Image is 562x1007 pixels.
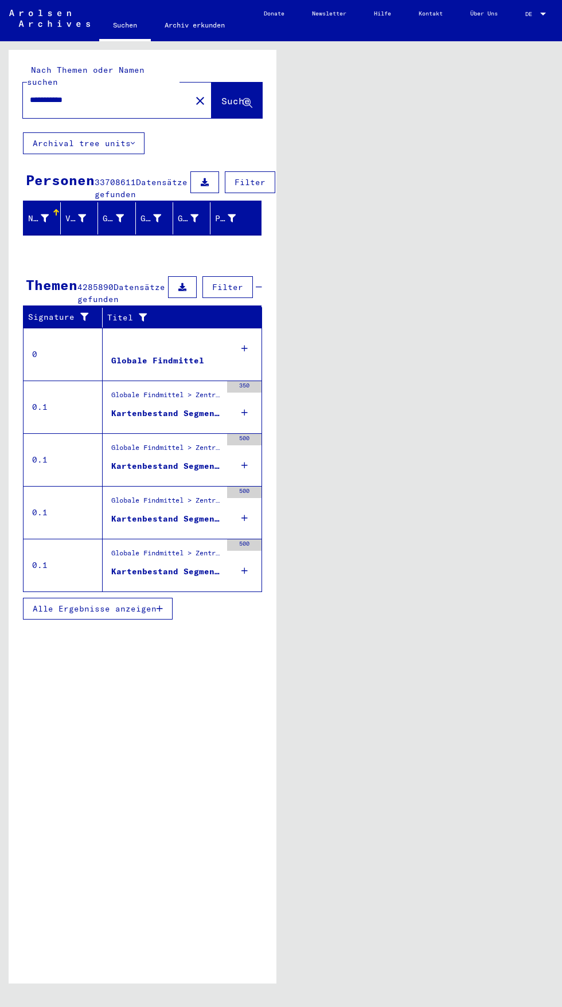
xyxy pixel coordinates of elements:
div: Globale Findmittel > Zentrale Namenkartei > phonetisch sortierte Hinweiskarten, die für die Digit... [111,548,221,564]
div: Prisoner # [215,213,236,225]
div: Vorname [65,213,86,225]
td: 0.1 [24,486,103,539]
div: Signature [28,308,105,327]
mat-header-cell: Geburtsname [98,202,135,234]
div: Personen [26,170,95,190]
div: 350 [227,381,262,393]
span: 4285890 [77,282,114,292]
a: Archiv erkunden [151,11,239,39]
mat-header-cell: Prisoner # [210,202,261,234]
mat-header-cell: Geburtsdatum [173,202,210,234]
button: Archival tree units [23,132,145,154]
div: Kartenbestand Segment 1 [111,460,221,472]
span: Datensätze gefunden [95,177,188,199]
div: Titel [107,312,239,324]
div: Vorname [65,209,100,228]
div: Globale Findmittel > Zentrale Namenkartei > Karteikarten, die im Rahmen der sequentiellen Massend... [111,390,221,406]
span: Suche [221,95,250,107]
img: Arolsen_neg.svg [9,10,90,27]
div: Geburtsdatum [178,213,198,225]
div: Nachname [28,209,63,228]
div: Geburtsdatum [178,209,213,228]
span: Alle Ergebnisse anzeigen [33,604,157,614]
div: Globale Findmittel > Zentrale Namenkartei > Karten, die während oder unmittelbar vor der sequenti... [111,495,221,511]
td: 0 [24,328,103,381]
td: 0.1 [24,433,103,486]
span: Datensätze gefunden [77,282,165,304]
mat-header-cell: Geburt‏ [136,202,173,234]
span: Filter [235,177,266,187]
div: 500 [227,539,262,551]
span: Filter [212,282,243,292]
button: Clear [189,89,212,112]
div: Globale Findmittel > Zentrale Namenkartei > Hinweiskarten und Originale, die in T/D-Fällen aufgef... [111,442,221,459]
mat-icon: close [193,94,207,108]
div: Prisoner # [215,209,250,228]
span: 33708611 [95,177,136,187]
div: Geburtsname [103,213,123,225]
div: Geburt‏ [140,213,161,225]
mat-header-cell: Vorname [61,202,98,234]
td: 0.1 [24,381,103,433]
div: Signature [28,311,93,323]
span: DE [525,11,538,17]
div: Kartenbestand Segment 1 [111,407,221,420]
div: Geburtsname [103,209,138,228]
div: Themen [26,275,77,295]
button: Alle Ergebnisse anzeigen [23,598,173,620]
button: Filter [202,276,253,298]
div: Titel [107,308,251,327]
mat-header-cell: Nachname [24,202,61,234]
div: Nachname [28,213,49,225]
a: Suchen [99,11,151,41]
div: 500 [227,487,262,498]
div: Globale Findmittel [111,355,204,367]
div: Geburt‏ [140,209,175,228]
button: Filter [225,171,275,193]
mat-label: Nach Themen oder Namen suchen [27,65,145,87]
button: Suche [212,83,262,118]
td: 0.1 [24,539,103,591]
div: 500 [227,434,262,445]
div: Kartenbestand Segment 1 [111,513,221,525]
div: Kartenbestand Segment 1 [111,566,221,578]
